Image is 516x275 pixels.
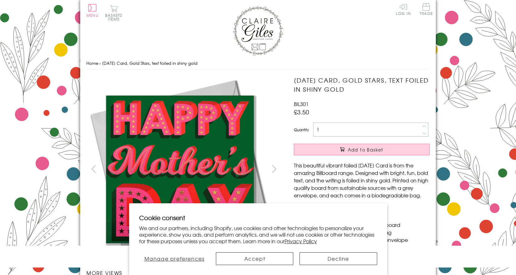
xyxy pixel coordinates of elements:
button: Manage preferences [139,252,210,265]
img: Mother's Day Card, Gold Stars, text foiled in shiny gold [86,76,274,263]
label: Quantity [294,127,309,133]
p: This beautiful vibrant foiled [DATE] Card is from the amazing Billboard range. Designed with brig... [294,162,430,199]
button: next [267,162,281,176]
span: BIL301 [294,100,309,108]
h2: Cookie consent [139,213,377,222]
button: Decline [299,252,377,265]
span: Manage preferences [144,255,205,262]
button: Accept [216,252,293,265]
span: Add to Basket [348,147,383,153]
button: prev [86,162,100,176]
p: We and our partners, including Shopify, use cookies and other technologies to personalize your ex... [139,225,377,244]
button: Add to Basket [294,144,430,155]
a: Trade [420,3,433,17]
span: £3.50 [294,108,309,116]
a: Home [86,60,98,66]
img: Mother's Day Card, Gold Stars, text foiled in shiny gold [281,76,469,263]
a: Privacy Policy [285,237,317,245]
button: Basket0 items [105,5,122,21]
span: › [100,60,101,66]
span: Trade [420,3,433,15]
button: Menu [86,4,99,17]
span: [DATE] Card, Gold Stars, text foiled in shiny gold [102,60,197,66]
img: Claire Giles Greetings Cards [233,6,283,55]
a: Log In [396,3,411,15]
span: Menu [86,12,99,18]
nav: breadcrumbs [86,57,430,70]
span: 0 items [108,12,122,22]
h1: [DATE] Card, Gold Stars, text foiled in shiny gold [294,76,430,94]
